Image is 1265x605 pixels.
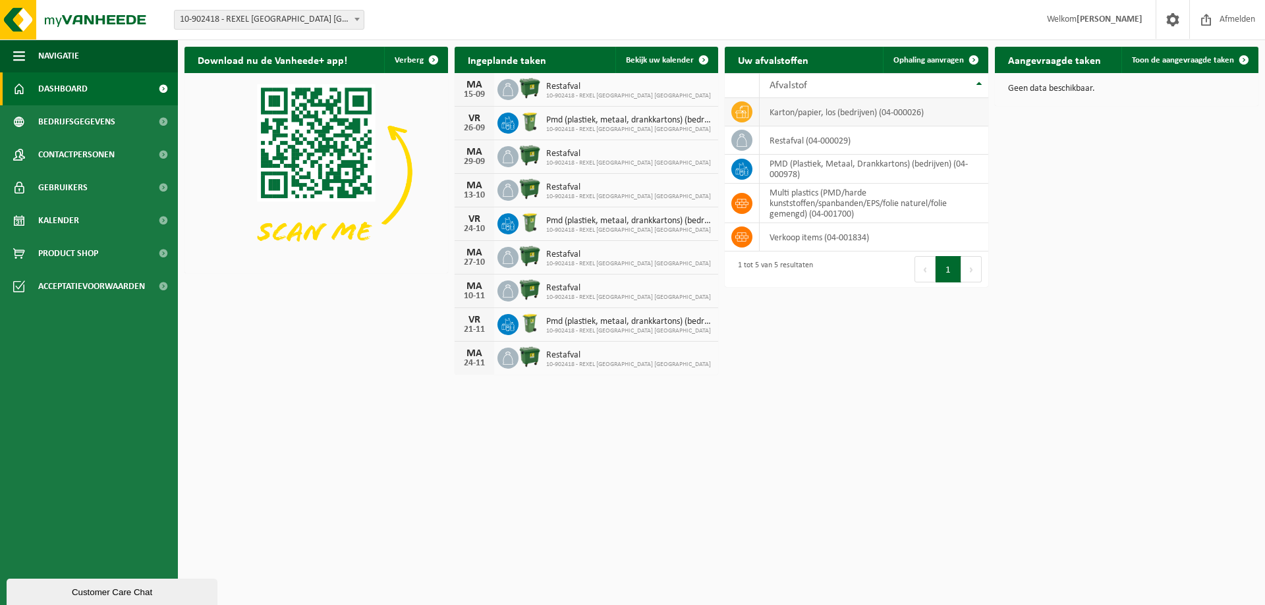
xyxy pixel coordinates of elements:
span: Pmd (plastiek, metaal, drankkartons) (bedrijven) [546,115,712,126]
div: 13-10 [461,191,488,200]
span: Kalender [38,204,79,237]
img: WB-1100-HPE-GN-01 [519,245,541,267]
span: Restafval [546,350,711,361]
h2: Ingeplande taken [455,47,559,72]
img: WB-0240-HPE-GN-50 [519,211,541,234]
span: 10-902418 - REXEL BELGIUM NV - MERKSEM [175,11,364,29]
button: Next [961,256,982,282]
button: Previous [914,256,936,282]
td: karton/papier, los (bedrijven) (04-000026) [760,98,988,126]
h2: Uw afvalstoffen [725,47,822,72]
span: Toon de aangevraagde taken [1132,56,1234,65]
span: Bedrijfsgegevens [38,105,115,138]
span: 10-902418 - REXEL [GEOGRAPHIC_DATA] [GEOGRAPHIC_DATA] [546,327,712,335]
span: Pmd (plastiek, metaal, drankkartons) (bedrijven) [546,317,712,327]
span: Gebruikers [38,171,88,204]
iframe: chat widget [7,576,220,605]
span: 10-902418 - REXEL [GEOGRAPHIC_DATA] [GEOGRAPHIC_DATA] [546,126,712,134]
span: Dashboard [38,72,88,105]
div: MA [461,147,488,157]
span: 10-902418 - REXEL [GEOGRAPHIC_DATA] [GEOGRAPHIC_DATA] [546,294,711,302]
span: Restafval [546,82,711,92]
span: 10-902418 - REXEL [GEOGRAPHIC_DATA] [GEOGRAPHIC_DATA] [546,92,711,100]
div: VR [461,113,488,124]
span: 10-902418 - REXEL BELGIUM NV - MERKSEM [174,10,364,30]
p: Geen data beschikbaar. [1008,84,1245,93]
span: Restafval [546,182,711,193]
span: Ophaling aanvragen [893,56,964,65]
div: 21-11 [461,325,488,334]
img: WB-1100-HPE-GN-01 [519,144,541,167]
td: multi plastics (PMD/harde kunststoffen/spanbanden/EPS/folie naturel/folie gemengd) (04-001700) [760,184,988,223]
strong: [PERSON_NAME] [1077,14,1142,24]
span: 10-902418 - REXEL [GEOGRAPHIC_DATA] [GEOGRAPHIC_DATA] [546,260,711,268]
div: 10-11 [461,292,488,301]
div: MA [461,180,488,191]
div: VR [461,315,488,325]
a: Ophaling aanvragen [883,47,987,73]
img: WB-0240-HPE-GN-50 [519,111,541,133]
div: MA [461,80,488,90]
div: 26-09 [461,124,488,133]
span: 10-902418 - REXEL [GEOGRAPHIC_DATA] [GEOGRAPHIC_DATA] [546,361,711,369]
h2: Download nu de Vanheede+ app! [184,47,360,72]
div: 24-11 [461,359,488,368]
span: 10-902418 - REXEL [GEOGRAPHIC_DATA] [GEOGRAPHIC_DATA] [546,159,711,167]
span: Bekijk uw kalender [626,56,694,65]
img: WB-0240-HPE-GN-50 [519,312,541,334]
span: 10-902418 - REXEL [GEOGRAPHIC_DATA] [GEOGRAPHIC_DATA] [546,226,712,234]
td: PMD (Plastiek, Metaal, Drankkartons) (bedrijven) (04-000978) [760,155,988,184]
span: Afvalstof [770,80,807,91]
h2: Aangevraagde taken [995,47,1114,72]
span: Verberg [395,56,424,65]
img: WB-1100-HPE-GN-01 [519,178,541,200]
img: WB-1100-HPE-GN-01 [519,278,541,301]
span: Pmd (plastiek, metaal, drankkartons) (bedrijven) [546,216,712,226]
img: WB-1100-HPE-GN-01 [519,346,541,368]
span: Restafval [546,250,711,260]
img: WB-1100-HPE-GN-01 [519,77,541,99]
div: 24-10 [461,224,488,234]
span: Product Shop [38,237,98,270]
div: MA [461,348,488,359]
span: Contactpersonen [38,138,115,171]
img: Download de VHEPlus App [184,73,448,271]
td: verkoop items (04-001834) [760,223,988,251]
button: 1 [936,256,961,282]
span: Acceptatievoorwaarden [38,270,145,303]
div: 29-09 [461,157,488,167]
div: VR [461,214,488,224]
div: 15-09 [461,90,488,99]
span: Restafval [546,283,711,294]
td: restafval (04-000029) [760,126,988,155]
div: MA [461,281,488,292]
a: Bekijk uw kalender [615,47,717,73]
div: MA [461,248,488,258]
span: Restafval [546,149,711,159]
span: Navigatie [38,39,79,72]
a: Toon de aangevraagde taken [1121,47,1257,73]
div: 1 tot 5 van 5 resultaten [731,255,813,284]
div: 27-10 [461,258,488,267]
button: Verberg [384,47,447,73]
span: 10-902418 - REXEL [GEOGRAPHIC_DATA] [GEOGRAPHIC_DATA] [546,193,711,201]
